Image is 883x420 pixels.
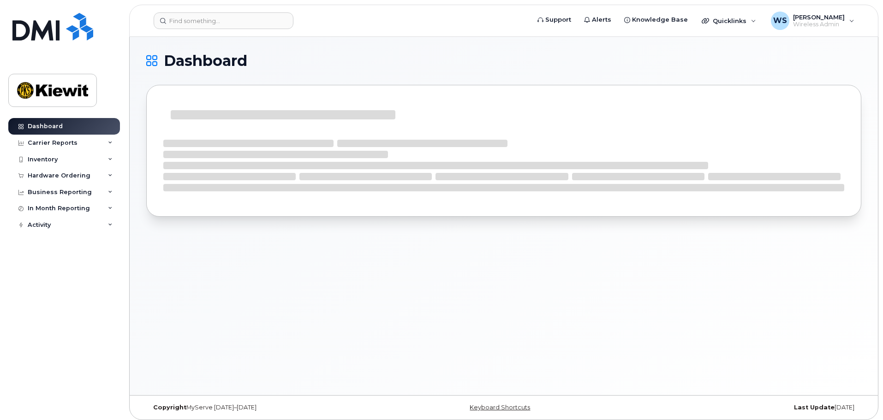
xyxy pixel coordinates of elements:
div: [DATE] [623,404,861,411]
strong: Copyright [153,404,186,411]
a: Keyboard Shortcuts [470,404,530,411]
div: MyServe [DATE]–[DATE] [146,404,385,411]
strong: Last Update [794,404,835,411]
span: Dashboard [164,54,247,68]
